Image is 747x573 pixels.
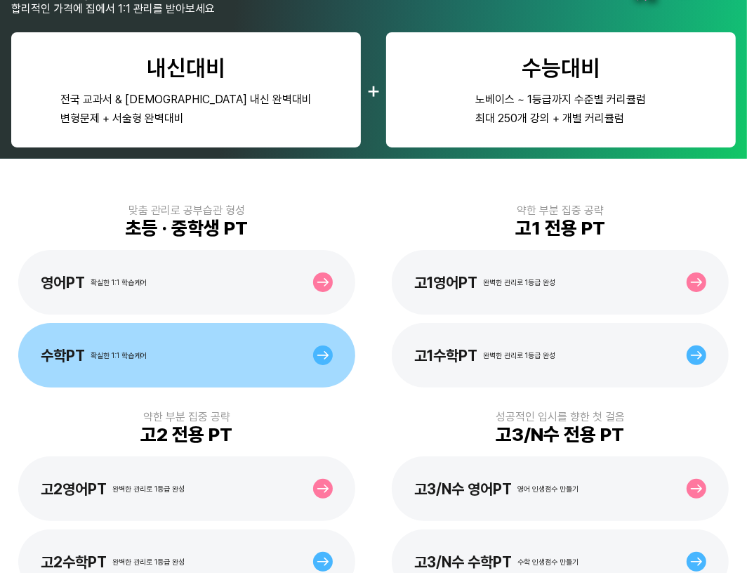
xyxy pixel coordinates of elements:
[126,217,249,239] div: 초등 · 중학생 PT
[517,558,579,567] div: 수학 인생점수 만들기
[414,553,512,571] div: 고3/N수 수학PT
[91,278,147,287] div: 확실한 1:1 학습케어
[11,2,225,15] div: 합리적인 가격에 집에서 1:1 관리를 받아보세요
[483,351,555,360] div: 완벽한 관리로 1등급 완성
[414,347,477,364] div: 고1수학PT
[112,558,185,567] div: 완벽한 관리로 1등급 완성
[60,112,312,125] div: 변형문제 + 서술형 완벽대비
[414,480,512,498] div: 고3/N수 영어PT
[41,274,85,291] div: 영어PT
[414,274,477,291] div: 고1영어PT
[515,217,605,239] div: 고1 전용 PT
[147,55,225,81] div: 내신대비
[517,204,604,217] div: 약한 부분 집중 공략
[496,423,625,445] div: 고3/N수 전용 PT
[141,423,233,445] div: 고2 전용 PT
[476,112,647,125] div: 최대 250개 강의 + 개별 커리큘럼
[496,410,625,423] div: 성공적인 입시를 향한 첫 걸음
[112,485,185,494] div: 완벽한 관리로 1등급 완성
[366,77,381,103] div: +
[517,485,579,494] div: 영어 인생점수 만들기
[41,480,107,498] div: 고2영어PT
[91,351,147,360] div: 확실한 1:1 학습케어
[522,55,600,81] div: 수능대비
[143,410,230,423] div: 약한 부분 집중 공략
[41,553,107,571] div: 고2수학PT
[483,278,555,287] div: 완벽한 관리로 1등급 완성
[476,93,647,106] div: 노베이스 ~ 1등급까지 수준별 커리큘럼
[41,347,85,364] div: 수학PT
[128,204,245,217] div: 맞춤 관리로 공부습관 형성
[60,93,312,106] div: 전국 교과서 & [DEMOGRAPHIC_DATA] 내신 완벽대비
